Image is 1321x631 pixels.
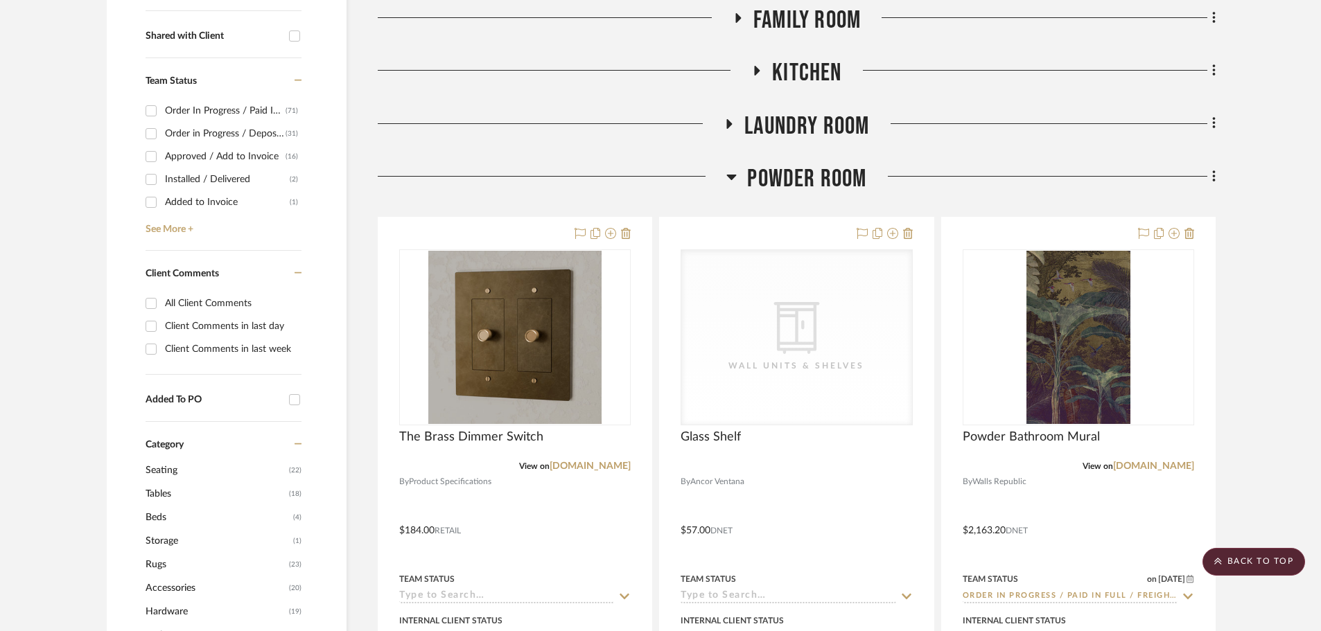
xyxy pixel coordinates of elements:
span: Walls Republic [972,475,1026,488]
span: Accessories [146,576,286,600]
div: All Client Comments [165,292,298,314]
div: (2) [290,168,298,190]
div: Approved / Add to Invoice [165,145,286,168]
div: Team Status [681,573,736,585]
div: Order In Progress / Paid In Full w/ Freight, No Balance due [165,100,286,122]
img: The Brass Dimmer Switch [428,251,602,424]
span: Powder Room [747,164,866,194]
span: Rugs [146,553,286,576]
input: Type to Search… [963,590,1178,603]
div: Added to Invoice [165,191,290,213]
span: Family Room [753,6,861,35]
span: Laundry Room [744,112,869,141]
div: Team Status [963,573,1018,585]
span: on [1147,575,1157,583]
span: (20) [289,577,301,599]
div: Client Comments in last week [165,338,298,360]
div: Internal Client Status [399,614,502,627]
span: Team Status [146,76,197,86]
span: Storage [146,529,290,553]
span: Client Comments [146,269,219,278]
a: [DOMAIN_NAME] [550,461,631,471]
div: 0 [681,250,911,425]
span: View on [1083,462,1113,470]
input: Type to Search… [681,590,895,603]
span: (22) [289,459,301,481]
span: Kitchen [772,58,841,88]
div: Shared with Client [146,30,282,42]
span: The Brass Dimmer Switch [399,429,543,445]
a: See More + [142,213,301,235]
div: Installed / Delivered [165,168,290,190]
span: [DATE] [1157,574,1187,584]
span: Category [146,439,184,451]
div: (71) [286,100,298,122]
span: Hardware [146,600,286,623]
div: (16) [286,145,298,168]
span: Product Specifications [409,475,491,488]
span: View on [519,462,550,470]
span: Seating [146,459,286,482]
scroll-to-top-button: BACK TO TOP [1202,548,1305,576]
input: Type to Search… [399,590,614,603]
div: Client Comments in last day [165,315,298,337]
span: (18) [289,483,301,505]
div: Wall Units & Shelves [727,359,866,373]
span: By [681,475,690,488]
span: Ancor Ventana [690,475,744,488]
div: Order in Progress / Deposit Paid / Balance due [165,123,286,145]
div: Internal Client Status [963,614,1066,627]
div: (31) [286,123,298,145]
span: (23) [289,553,301,576]
div: Internal Client Status [681,614,784,627]
a: [DOMAIN_NAME] [1113,461,1194,471]
span: Tables [146,482,286,506]
div: Team Status [399,573,455,585]
span: By [963,475,972,488]
span: (4) [293,506,301,528]
span: Beds [146,506,290,529]
span: (19) [289,601,301,623]
img: Powder Bathroom Mural [1026,251,1130,424]
span: By [399,475,409,488]
div: Added To PO [146,394,282,406]
span: (1) [293,530,301,552]
span: Powder Bathroom Mural [963,429,1100,445]
div: (1) [290,191,298,213]
span: Glass Shelf [681,429,741,445]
